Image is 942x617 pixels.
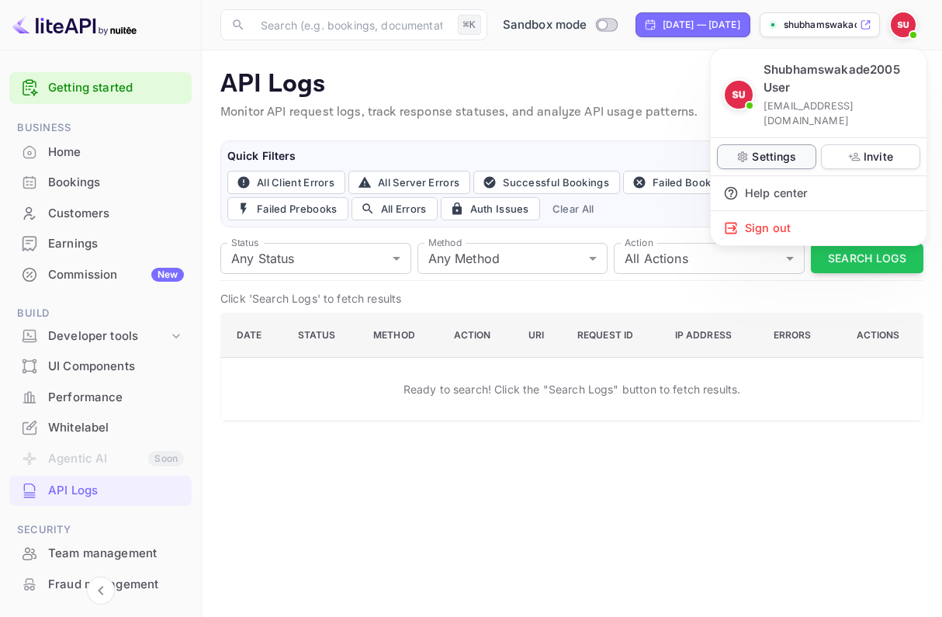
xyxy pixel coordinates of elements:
[725,81,753,109] img: Shubhamswakade2005 User
[864,148,893,165] p: Invite
[752,148,796,165] p: Settings
[711,176,926,210] div: Help center
[711,211,926,245] div: Sign out
[764,99,914,128] p: [EMAIL_ADDRESS][DOMAIN_NAME]
[764,61,914,97] p: Shubhamswakade2005 User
